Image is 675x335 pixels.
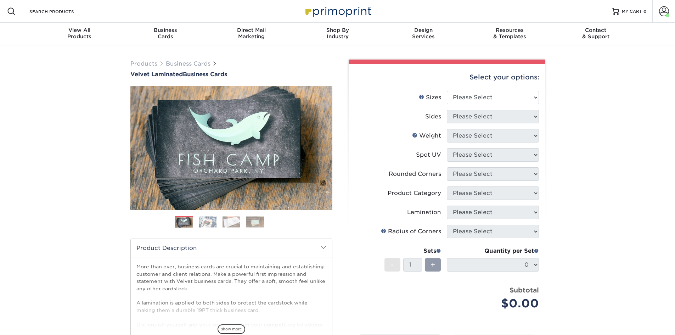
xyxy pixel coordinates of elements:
div: Product Category [388,189,441,197]
div: Industry [294,27,381,40]
span: Direct Mail [208,27,294,33]
div: Lamination [407,208,441,217]
a: DesignServices [381,23,467,45]
div: Rounded Corners [389,170,441,178]
span: 0 [643,9,647,14]
div: Spot UV [416,151,441,159]
a: Business Cards [166,60,210,67]
div: Select your options: [354,64,539,91]
span: Velvet Laminated [130,71,183,78]
img: Velvet Laminated 01 [130,47,332,249]
span: Shop By [294,27,381,33]
div: Quantity per Set [447,247,539,255]
a: Contact& Support [553,23,639,45]
a: View AllProducts [36,23,123,45]
span: Business [122,27,208,33]
div: Sides [425,112,441,121]
div: Sizes [419,93,441,102]
img: Business Cards 03 [223,216,240,227]
div: Cards [122,27,208,40]
div: & Support [553,27,639,40]
div: Radius of Corners [381,227,441,236]
h2: Product Description [131,239,332,257]
img: Primoprint [302,4,373,19]
span: View All [36,27,123,33]
span: - [391,259,394,270]
div: Weight [412,132,441,140]
div: & Templates [467,27,553,40]
a: Products [130,60,157,67]
span: MY CART [622,9,642,15]
span: Resources [467,27,553,33]
a: Direct MailMarketing [208,23,294,45]
div: Sets [384,247,441,255]
a: Velvet LaminatedBusiness Cards [130,71,332,78]
span: show more [218,324,245,334]
h1: Business Cards [130,71,332,78]
span: + [431,259,435,270]
div: Products [36,27,123,40]
strong: Subtotal [510,286,539,294]
img: Business Cards 05 [270,213,288,231]
div: Marketing [208,27,294,40]
img: Business Cards 01 [175,213,193,231]
span: Contact [553,27,639,33]
a: BusinessCards [122,23,208,45]
input: SEARCH PRODUCTS..... [29,7,98,16]
div: $0.00 [452,295,539,312]
img: Business Cards 04 [246,216,264,227]
span: Design [381,27,467,33]
a: Shop ByIndustry [294,23,381,45]
div: Services [381,27,467,40]
img: Business Cards 02 [199,216,216,227]
a: Resources& Templates [467,23,553,45]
